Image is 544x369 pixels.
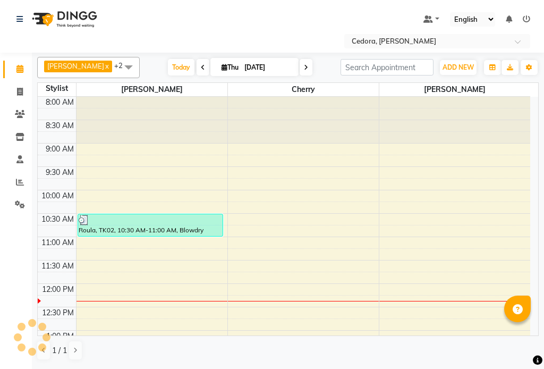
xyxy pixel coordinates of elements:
span: 1 / 1 [52,345,67,356]
span: [PERSON_NAME] [47,62,104,70]
div: 9:30 AM [44,167,76,178]
span: Thu [219,63,241,71]
span: +2 [114,61,131,70]
img: logo [27,4,100,34]
div: 10:00 AM [39,190,76,202]
div: 9:00 AM [44,144,76,155]
span: ADD NEW [443,63,474,71]
input: Search Appointment [341,59,433,76]
iframe: chat widget [499,326,533,358]
div: 11:00 AM [39,237,76,248]
a: x [104,62,109,70]
div: 12:00 PM [40,284,76,295]
div: 10:30 AM [39,214,76,225]
div: 8:30 AM [44,120,76,131]
div: 1:00 PM [44,331,76,342]
span: [PERSON_NAME] [76,83,227,96]
span: [PERSON_NAME] [379,83,531,96]
div: 8:00 AM [44,97,76,108]
div: Stylist [38,83,76,94]
div: 11:30 AM [39,261,76,272]
input: 2025-09-04 [241,60,294,76]
span: Cherry [228,83,379,96]
button: ADD NEW [440,60,477,75]
div: Roula, TK02, 10:30 AM-11:00 AM, Blowdry Straight Shampoo Extra Long [78,214,223,236]
div: 12:30 PM [40,307,76,318]
span: Today [168,59,194,76]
